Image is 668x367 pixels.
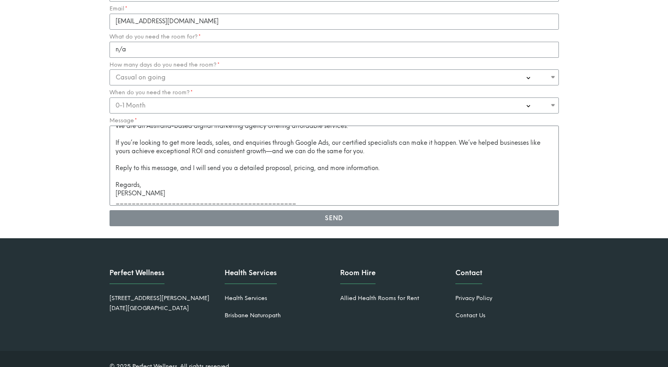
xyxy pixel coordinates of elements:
[225,312,281,319] a: Brisbane Naturopath
[110,14,559,30] input: Email
[110,294,213,313] div: [STREET_ADDRESS][PERSON_NAME] [DATE][GEOGRAPHIC_DATA]
[110,89,193,96] label: When do you need the room?
[225,295,267,302] a: Health Services
[455,295,492,302] a: Privacy Policy
[110,34,201,40] label: What do you need the room for?
[225,269,277,284] h3: Health Services
[325,215,343,221] span: Send
[455,269,482,284] h3: Contact
[340,269,376,284] h3: Room Hire
[110,210,559,226] button: Send
[110,269,164,284] h3: Perfect Wellness
[110,118,137,124] label: Message
[110,62,220,68] label: How many days do you need the room?
[455,312,485,319] a: Contact Us
[110,6,128,12] label: Email
[340,295,419,302] a: Allied Health Rooms for Rent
